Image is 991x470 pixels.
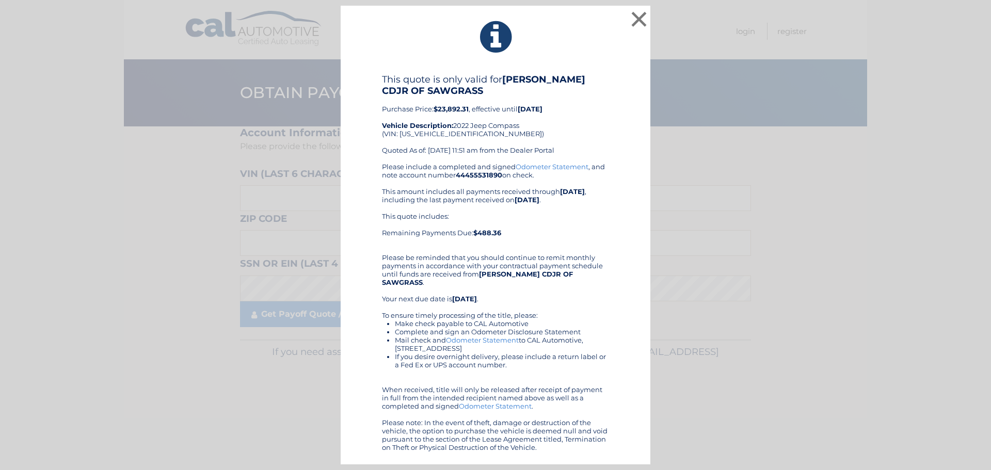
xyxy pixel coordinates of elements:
li: Complete and sign an Odometer Disclosure Statement [395,328,609,336]
li: Mail check and to CAL Automotive, [STREET_ADDRESS] [395,336,609,352]
b: [DATE] [518,105,542,113]
button: × [629,9,649,29]
b: $23,892.31 [434,105,469,113]
b: 44455531890 [456,171,502,179]
div: This quote includes: Remaining Payments Due: [382,212,609,245]
li: If you desire overnight delivery, please include a return label or a Fed Ex or UPS account number. [395,352,609,369]
a: Odometer Statement [459,402,532,410]
div: Purchase Price: , effective until 2022 Jeep Compass (VIN: [US_VEHICLE_IDENTIFICATION_NUMBER]) Quo... [382,74,609,163]
b: [DATE] [560,187,585,196]
b: [PERSON_NAME] CDJR OF SAWGRASS [382,270,573,286]
h4: This quote is only valid for [382,74,609,96]
a: Odometer Statement [516,163,588,171]
b: [DATE] [515,196,539,204]
div: Please include a completed and signed , and note account number on check. This amount includes al... [382,163,609,451]
b: $488.36 [473,229,501,237]
b: [PERSON_NAME] CDJR OF SAWGRASS [382,74,585,96]
li: Make check payable to CAL Automotive [395,319,609,328]
b: [DATE] [452,295,477,303]
a: Odometer Statement [446,336,519,344]
strong: Vehicle Description: [382,121,453,129]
